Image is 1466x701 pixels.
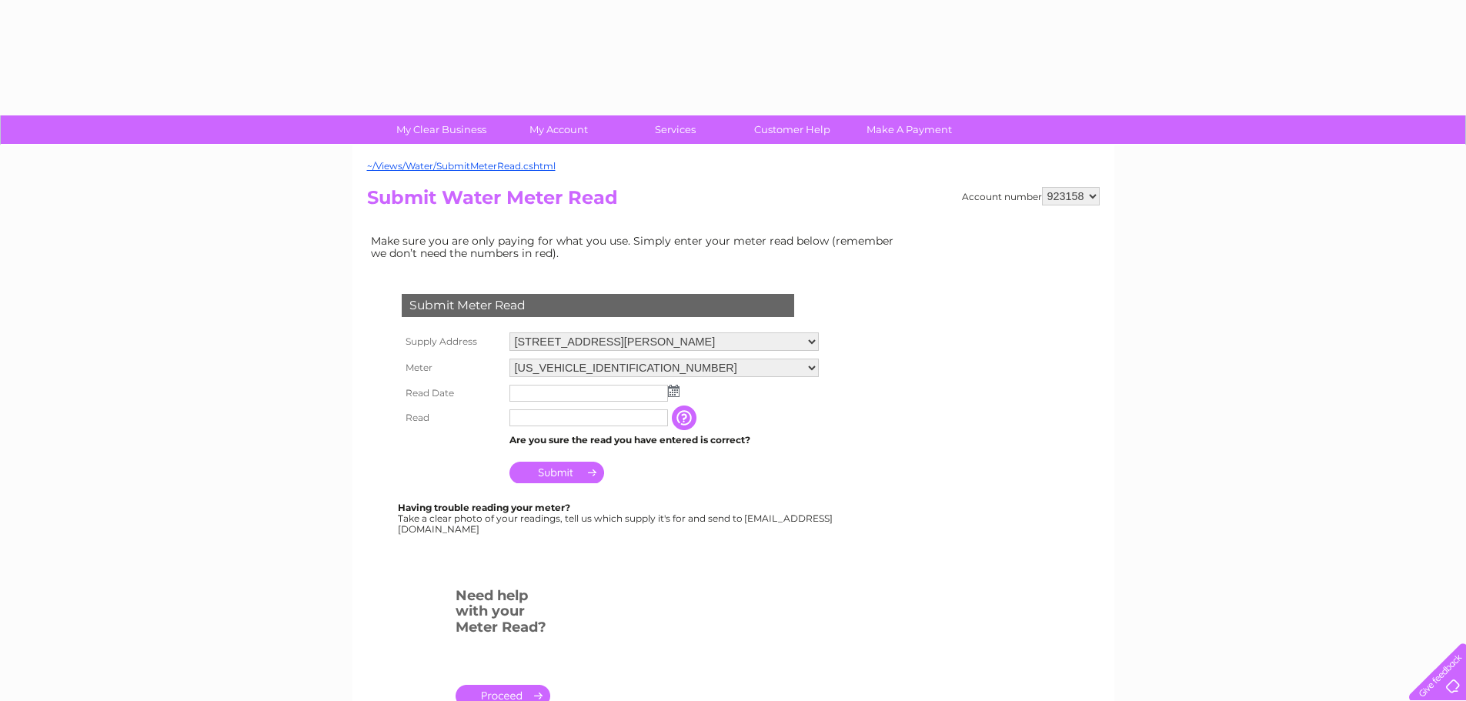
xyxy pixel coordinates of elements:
[456,585,550,643] h3: Need help with your Meter Read?
[398,406,506,430] th: Read
[962,187,1100,205] div: Account number
[398,381,506,406] th: Read Date
[672,406,700,430] input: Information
[846,115,973,144] a: Make A Payment
[495,115,622,144] a: My Account
[367,160,556,172] a: ~/Views/Water/SubmitMeterRead.cshtml
[398,329,506,355] th: Supply Address
[398,502,835,534] div: Take a clear photo of your readings, tell us which supply it's for and send to [EMAIL_ADDRESS][DO...
[398,502,570,513] b: Having trouble reading your meter?
[367,187,1100,216] h2: Submit Water Meter Read
[668,385,680,397] img: ...
[506,430,823,450] td: Are you sure the read you have entered is correct?
[509,462,604,483] input: Submit
[729,115,856,144] a: Customer Help
[367,231,906,263] td: Make sure you are only paying for what you use. Simply enter your meter read below (remember we d...
[402,294,794,317] div: Submit Meter Read
[378,115,505,144] a: My Clear Business
[612,115,739,144] a: Services
[398,355,506,381] th: Meter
